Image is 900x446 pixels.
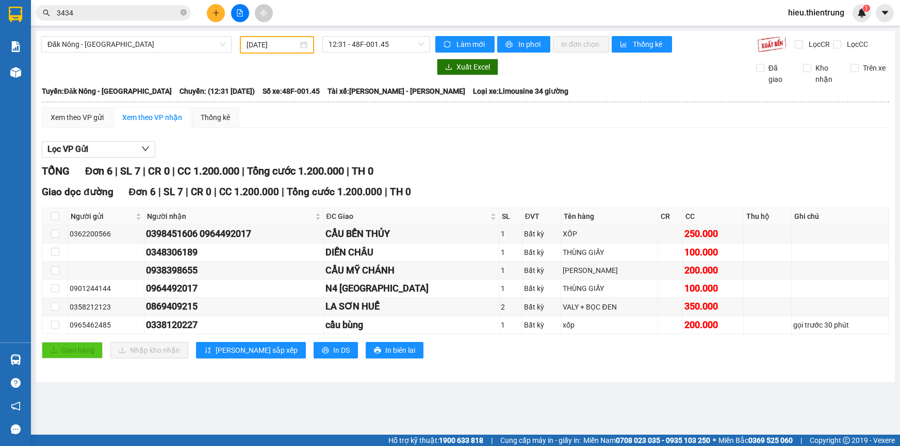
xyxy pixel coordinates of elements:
[325,299,498,314] div: LA SƠN HUẾ
[522,208,562,225] th: ĐVT
[780,6,853,19] span: hieu.thientrung
[501,283,520,294] div: 1
[658,208,683,225] th: CR
[314,342,358,358] button: printerIn DS
[390,186,411,198] span: TH 0
[347,165,349,177] span: |
[146,245,321,260] div: 0348306189
[42,186,113,198] span: Giao dọc đường
[501,228,520,239] div: 1
[561,208,658,225] th: Tên hàng
[186,186,188,198] span: |
[748,436,793,444] strong: 0369 525 060
[42,141,155,158] button: Lọc VP Gửi
[201,112,230,123] div: Thống kê
[325,263,498,278] div: CẦU MỸ CHÁNH
[456,61,490,73] span: Xuất Excel
[612,36,672,53] button: bar-chartThống kê
[563,228,656,239] div: XỐP
[800,435,802,446] span: |
[329,37,424,52] span: 12:31 - 48F-001.45
[524,265,560,276] div: Bất kỳ
[880,8,890,18] span: caret-down
[70,319,142,331] div: 0965462485
[633,39,664,50] span: Thống kê
[325,227,498,241] div: CẦU BẾN THỦY
[684,318,742,332] div: 200.000
[388,435,483,446] span: Hỗ trợ kỹ thuật:
[42,342,103,358] button: uploadGiao hàng
[563,247,656,258] div: THÙNG GIẤY
[437,59,498,75] button: downloadXuất Excel
[260,9,267,16] span: aim
[563,319,656,331] div: xốp
[684,227,742,241] div: 250.000
[51,112,104,123] div: Xem theo VP gửi
[148,165,170,177] span: CR 0
[43,9,50,16] span: search
[757,36,787,53] img: 9k=
[122,112,182,123] div: Xem theo VP nhận
[47,37,225,52] span: Đăk Nông - Hà Nội
[385,186,387,198] span: |
[212,9,220,16] span: plus
[207,4,225,22] button: plus
[172,165,175,177] span: |
[163,186,183,198] span: SL 7
[42,87,172,95] b: Tuyến: Đăk Nông - [GEOGRAPHIC_DATA]
[684,263,742,278] div: 200.000
[500,435,581,446] span: Cung cấp máy in - giấy in:
[518,39,542,50] span: In phơi
[501,265,520,276] div: 1
[255,4,273,22] button: aim
[70,283,142,294] div: 0901244144
[236,9,243,16] span: file-add
[11,378,21,388] span: question-circle
[177,165,239,177] span: CC 1.200.000
[325,318,498,332] div: cầu bùng
[70,228,142,239] div: 0362200566
[146,281,321,296] div: 0964492017
[718,435,793,446] span: Miền Bắc
[524,247,560,258] div: Bất kỳ
[287,186,382,198] span: Tổng cước 1.200.000
[11,401,21,411] span: notification
[473,85,568,97] span: Loại xe: Limousine 34 giường
[792,208,889,225] th: Ghi chú
[499,208,522,225] th: SL
[491,435,493,446] span: |
[247,39,298,50] input: 12/10/2025
[146,263,321,278] div: 0938398655
[553,36,609,53] button: In đơn chọn
[282,186,284,198] span: |
[328,85,465,97] span: Tài xế: [PERSON_NAME] - [PERSON_NAME]
[10,354,21,365] img: warehouse-icon
[616,436,710,444] strong: 0708 023 035 - 0935 103 250
[366,342,423,358] button: printerIn biên lai
[181,8,187,18] span: close-circle
[263,85,320,97] span: Số xe: 48F-001.45
[501,301,520,313] div: 2
[713,438,716,442] span: ⚪️
[10,67,21,78] img: warehouse-icon
[352,165,373,177] span: TH 0
[47,143,88,156] span: Lọc VP Gửi
[57,7,178,19] input: Tìm tên, số ĐT hoặc mã đơn
[158,186,161,198] span: |
[374,347,381,355] span: printer
[146,299,321,314] div: 0869409215
[563,283,656,294] div: THÙNG GIẤY
[204,347,211,355] span: sort-ascending
[9,7,22,22] img: logo-vxr
[196,342,306,358] button: sort-ascending[PERSON_NAME] sắp xếp
[501,319,520,331] div: 1
[11,424,21,434] span: message
[684,245,742,260] div: 100.000
[219,186,279,198] span: CC 1.200.000
[876,4,894,22] button: caret-down
[10,41,21,52] img: solution-icon
[864,5,868,12] span: 1
[439,436,483,444] strong: 1900 633 818
[147,211,313,222] span: Người nhận
[620,41,629,49] span: bar-chart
